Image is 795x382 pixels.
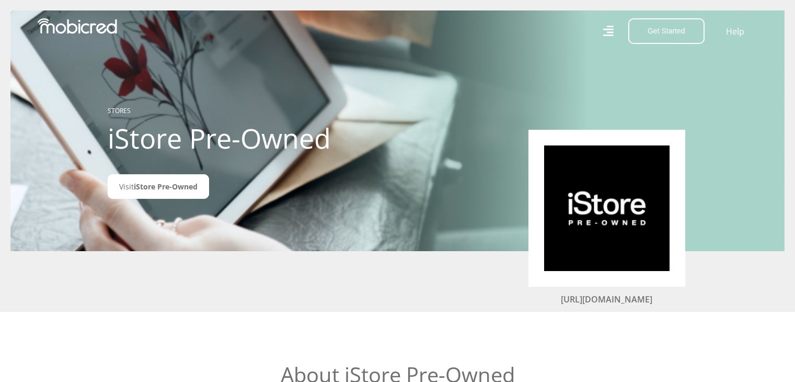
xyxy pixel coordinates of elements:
[628,18,705,44] button: Get Started
[108,106,131,115] a: STORES
[108,122,340,154] h1: iStore Pre-Owned
[561,294,652,305] a: [URL][DOMAIN_NAME]
[134,182,198,192] span: iStore Pre-Owned
[38,18,117,34] img: Mobicred
[108,174,209,199] a: VisitiStore Pre-Owned
[544,145,670,271] img: iStore Pre-Owned
[725,25,745,38] a: Help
